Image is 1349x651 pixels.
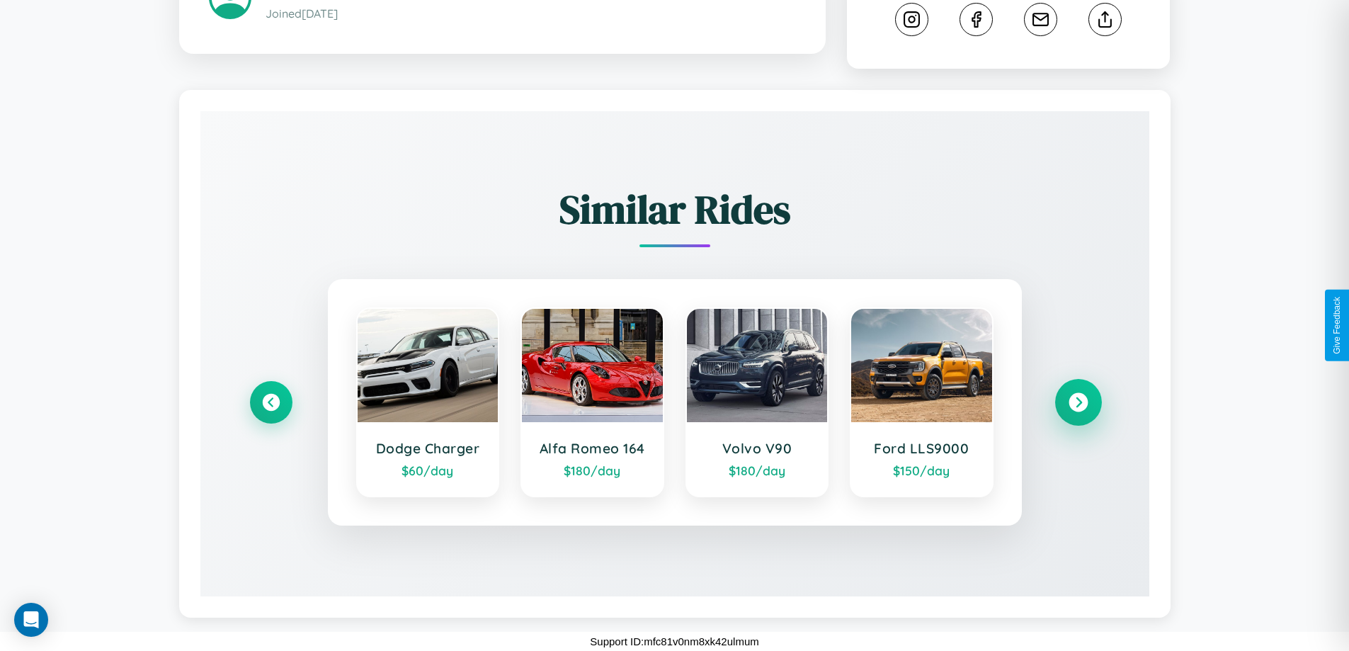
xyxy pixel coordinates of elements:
[701,440,814,457] h3: Volvo V90
[356,307,500,497] a: Dodge Charger$60/day
[14,603,48,637] div: Open Intercom Messenger
[685,307,829,497] a: Volvo V90$180/day
[701,463,814,478] div: $ 180 /day
[372,440,484,457] h3: Dodge Charger
[266,4,796,24] p: Joined [DATE]
[850,307,994,497] a: Ford LLS9000$150/day
[865,440,978,457] h3: Ford LLS9000
[536,440,649,457] h3: Alfa Romeo 164
[590,632,758,651] p: Support ID: mfc81v0nm8xk42ulmum
[520,307,664,497] a: Alfa Romeo 164$180/day
[372,463,484,478] div: $ 60 /day
[536,463,649,478] div: $ 180 /day
[1332,297,1342,354] div: Give Feedback
[250,182,1100,237] h2: Similar Rides
[865,463,978,478] div: $ 150 /day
